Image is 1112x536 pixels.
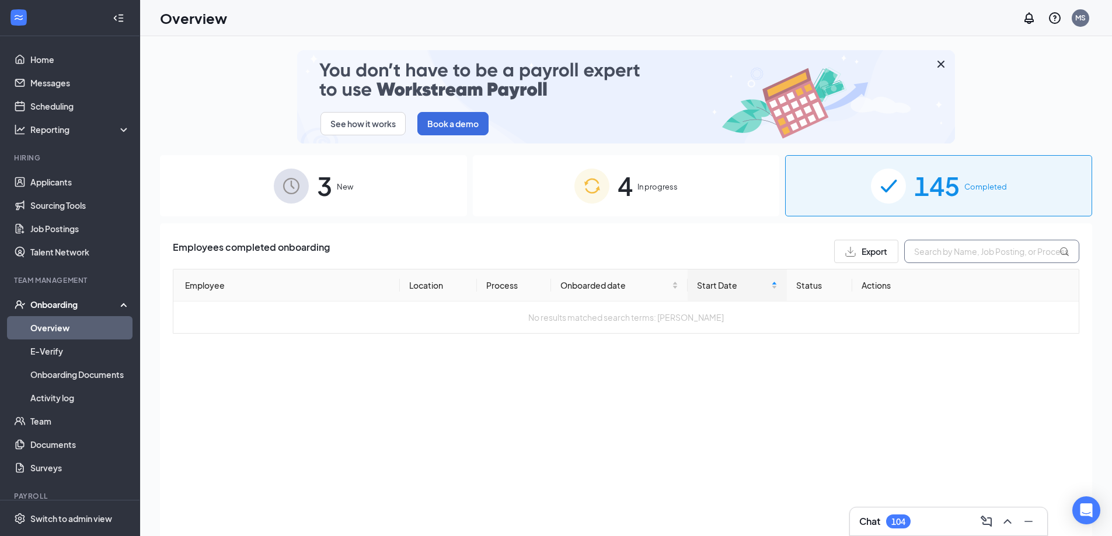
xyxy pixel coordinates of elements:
[477,269,551,302] th: Process
[1075,13,1086,23] div: MS
[14,513,26,524] svg: Settings
[173,269,400,302] th: Employee
[14,275,128,285] div: Team Management
[787,269,852,302] th: Status
[30,386,130,409] a: Activity log
[859,515,880,528] h3: Chat
[697,279,769,292] span: Start Date
[297,50,955,143] img: payroll-small.gif
[173,302,1079,333] td: No results matched search terms: [PERSON_NAME]
[30,217,130,240] a: Job Postings
[30,194,130,217] a: Sourcing Tools
[998,512,1017,531] button: ChevronUp
[337,181,353,192] span: New
[1022,514,1036,528] svg: Minimize
[30,170,130,194] a: Applicants
[160,8,227,28] h1: Overview
[320,112,406,135] button: See how it works
[30,513,112,524] div: Switch to admin view
[30,124,131,135] div: Reporting
[891,517,905,527] div: 104
[14,299,26,310] svg: UserCheck
[14,124,26,135] svg: Analysis
[934,57,948,71] svg: Cross
[400,269,477,302] th: Location
[30,339,130,363] a: E-Verify
[317,166,332,206] span: 3
[14,153,128,163] div: Hiring
[852,269,1079,302] th: Actions
[914,166,960,206] span: 145
[904,240,1079,263] input: Search by Name, Job Posting, or Process
[979,514,994,528] svg: ComposeMessage
[417,112,489,135] button: Book a demo
[14,491,128,501] div: Payroll
[30,240,130,264] a: Talent Network
[618,166,633,206] span: 4
[1072,496,1100,524] div: Open Intercom Messenger
[560,279,670,292] span: Onboarded date
[30,316,130,339] a: Overview
[1019,512,1038,531] button: Minimize
[30,299,120,310] div: Onboarding
[1001,514,1015,528] svg: ChevronUp
[173,240,330,263] span: Employees completed onboarding
[30,433,130,456] a: Documents
[834,240,898,263] button: Export
[1048,11,1062,25] svg: QuestionInfo
[964,181,1007,192] span: Completed
[551,269,688,302] th: Onboarded date
[30,48,130,71] a: Home
[637,181,678,192] span: In progress
[30,363,130,386] a: Onboarding Documents
[30,456,130,479] a: Surveys
[113,12,124,24] svg: Collapse
[30,409,130,433] a: Team
[30,94,130,118] a: Scheduling
[30,71,130,94] a: Messages
[1022,11,1036,25] svg: Notifications
[13,12,25,23] svg: WorkstreamLogo
[977,512,996,531] button: ComposeMessage
[862,247,887,255] span: Export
